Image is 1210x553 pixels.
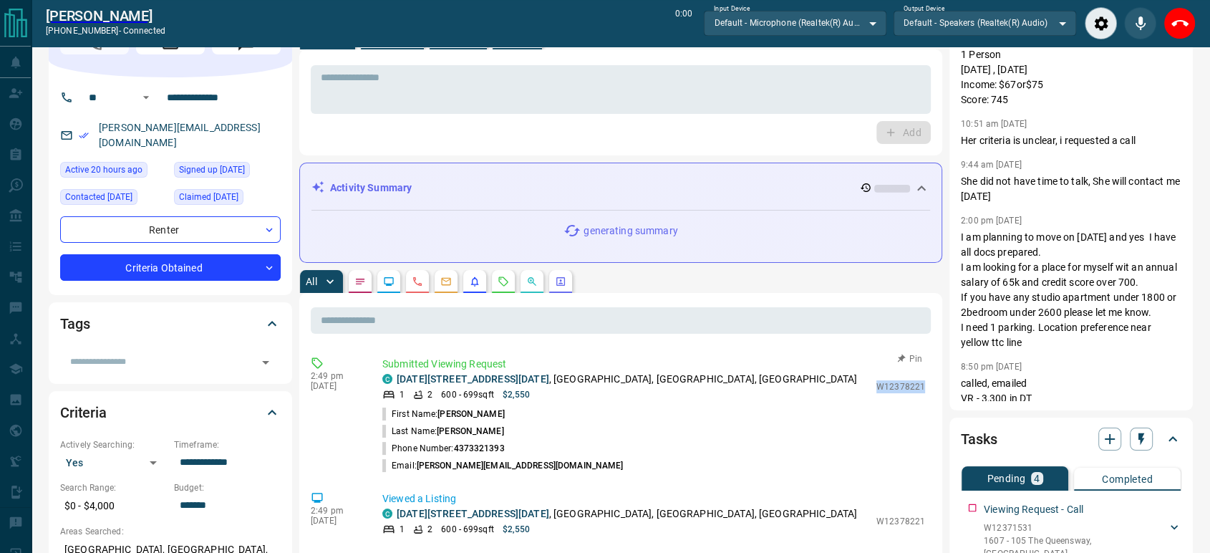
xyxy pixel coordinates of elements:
div: End Call [1163,7,1196,39]
div: Audio Settings [1085,7,1117,39]
h2: Criteria [60,401,107,424]
p: Her criteria is unclear, i requested a call [961,133,1181,148]
p: generating summary [584,223,677,239]
p: 10:51 am [DATE] [961,119,1027,129]
div: Default - Microphone (Realtek(R) Audio) [704,11,886,35]
div: Wed Jul 24 2024 [174,189,281,209]
p: called, emailed VR - 3,300 in DT [961,376,1181,406]
p: I am planning to move on [DATE] and yes I have all docs prepared. I am looking for a place for my... [961,230,1181,350]
div: Tasks [961,422,1181,456]
p: Viewed a Listing [382,491,925,506]
span: [PERSON_NAME] [437,426,503,436]
div: Yes [60,451,167,474]
p: Search Range: [60,481,167,494]
p: Completed [1102,474,1153,484]
svg: Agent Actions [555,276,566,287]
div: Tags [60,307,281,341]
button: Pin [889,352,931,365]
p: Pending [987,473,1025,484]
p: 9:44 am [DATE] [961,160,1022,170]
p: Viewing Request - Call [984,502,1083,517]
label: Output Device [904,4,944,14]
svg: Requests [498,276,509,287]
p: $2,550 [503,523,531,536]
span: 4373321393 [453,443,504,453]
p: 2:00 pm [DATE] [961,216,1022,226]
p: $0 - $4,000 [60,494,167,518]
div: Mute [1124,7,1156,39]
p: , [GEOGRAPHIC_DATA], [GEOGRAPHIC_DATA], [GEOGRAPHIC_DATA] [397,506,857,521]
div: condos.ca [382,509,392,519]
svg: Calls [412,276,423,287]
div: Default - Speakers (Realtek(R) Audio) [894,11,1076,35]
a: [DATE][STREET_ADDRESS][DATE] [397,373,549,385]
p: W12371531 [984,521,1167,534]
p: 1 [400,388,405,401]
div: Mon Aug 25 2025 [60,189,167,209]
p: All [306,276,317,287]
span: Contacted [DATE] [65,190,132,204]
svg: Emails [440,276,452,287]
button: Open [256,352,276,372]
div: Activity Summary [311,175,930,201]
p: [DATE] [311,381,361,391]
p: Submitted Viewing Request [382,357,925,372]
label: Input Device [714,4,750,14]
span: [PERSON_NAME][EMAIL_ADDRESS][DOMAIN_NAME] [417,461,624,471]
p: , [GEOGRAPHIC_DATA], [GEOGRAPHIC_DATA], [GEOGRAPHIC_DATA] [397,372,857,387]
p: She did not have time to talk, She will contact me [DATE] [961,174,1181,204]
button: Open [137,89,155,106]
p: Phone Number: [382,442,505,455]
p: 2 [427,523,432,536]
p: [DATE] [311,516,361,526]
p: $2,550 [503,388,531,401]
div: Renter [60,216,281,243]
p: W12378221 [876,515,925,528]
span: Claimed [DATE] [179,190,238,204]
p: 1 [400,523,405,536]
p: Timeframe: [174,438,281,451]
p: Activity Summary [330,181,412,196]
p: 600 - 699 sqft [441,523,493,536]
span: connected [123,26,165,36]
p: Actively Searching: [60,438,167,451]
svg: Listing Alerts [469,276,480,287]
p: W12378221 [876,380,925,393]
span: Active 20 hours ago [65,163,142,177]
p: 2:49 pm [311,371,361,381]
p: Email: [382,459,623,472]
a: [PERSON_NAME][EMAIL_ADDRESS][DOMAIN_NAME] [99,122,261,148]
p: [PHONE_NUMBER] - [46,24,165,37]
p: 8:50 pm [DATE] [961,362,1022,372]
svg: Lead Browsing Activity [383,276,395,287]
p: First Name: [382,408,505,420]
svg: Notes [354,276,366,287]
p: Last Name: [382,425,504,438]
h2: Tasks [961,428,997,451]
a: [DATE][STREET_ADDRESS][DATE] [397,508,549,519]
p: 2 [427,388,432,401]
p: Areas Searched: [60,525,281,538]
p: 2:49 pm [311,506,361,516]
svg: Opportunities [526,276,538,287]
div: Criteria [60,395,281,430]
span: [PERSON_NAME] [437,409,504,419]
p: 600 - 699 sqft [441,388,493,401]
div: condos.ca [382,374,392,384]
span: Signed up [DATE] [179,163,245,177]
p: 1 Person [DATE] , [DATE] Income: $67or$75 Score: 745 [961,47,1181,107]
p: 0:00 [675,7,692,39]
div: Thu Feb 21 2019 [174,162,281,182]
p: 4 [1034,473,1040,484]
div: Sun Sep 14 2025 [60,162,167,182]
div: Criteria Obtained [60,254,281,281]
svg: Email Verified [79,130,89,140]
p: Budget: [174,481,281,494]
a: [PERSON_NAME] [46,7,165,24]
h2: Tags [60,312,89,335]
